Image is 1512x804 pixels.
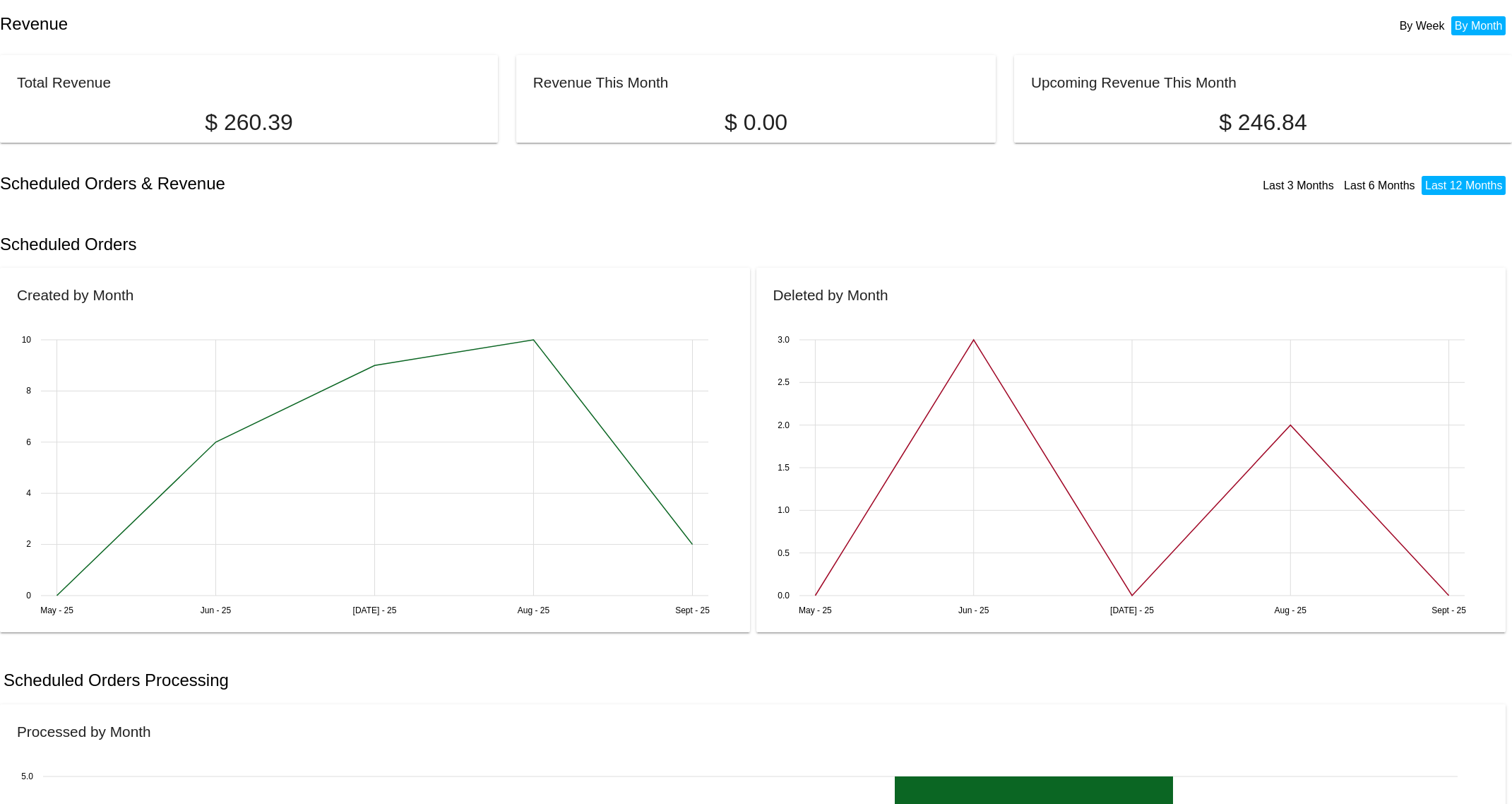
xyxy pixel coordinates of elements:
[26,437,31,447] text: 6
[778,463,790,473] text: 1.5
[778,506,790,516] text: 1.0
[17,110,481,136] p: $ 260.39
[1263,179,1334,191] a: Last 3 Months
[799,605,832,615] text: May - 25
[1425,179,1502,191] a: Last 12 Months
[26,540,31,550] text: 2
[1031,74,1237,90] h2: Upcoming Revenue This Month
[17,74,111,90] h2: Total Revenue
[533,74,669,90] h2: Revenue This Month
[22,335,32,345] text: 10
[518,605,550,615] text: Aug - 25
[958,605,989,615] text: Jun - 25
[1274,605,1306,615] text: Aug - 25
[17,723,151,740] h2: Processed by Month
[1344,179,1415,191] a: Last 6 Months
[533,110,979,136] p: $ 0.00
[778,591,790,601] text: 0.0
[778,420,790,430] text: 2.0
[353,605,397,615] text: [DATE] - 25
[26,386,31,396] text: 8
[778,335,790,345] text: 3.0
[26,488,31,498] text: 4
[26,591,31,601] text: 0
[1110,605,1154,615] text: [DATE] - 25
[1451,16,1506,35] li: By Month
[201,605,232,615] text: Jun - 25
[1031,110,1495,136] p: $ 246.84
[21,772,33,781] text: 5.0
[773,287,888,303] h2: Deleted by Month
[778,378,790,388] text: 2.5
[778,548,790,558] text: 0.5
[17,287,133,303] h2: Created by Month
[40,605,73,615] text: May - 25
[1431,605,1466,615] text: Sept - 25
[675,605,710,615] text: Sept - 25
[4,670,229,690] h2: Scheduled Orders Processing
[1396,16,1448,35] li: By Week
